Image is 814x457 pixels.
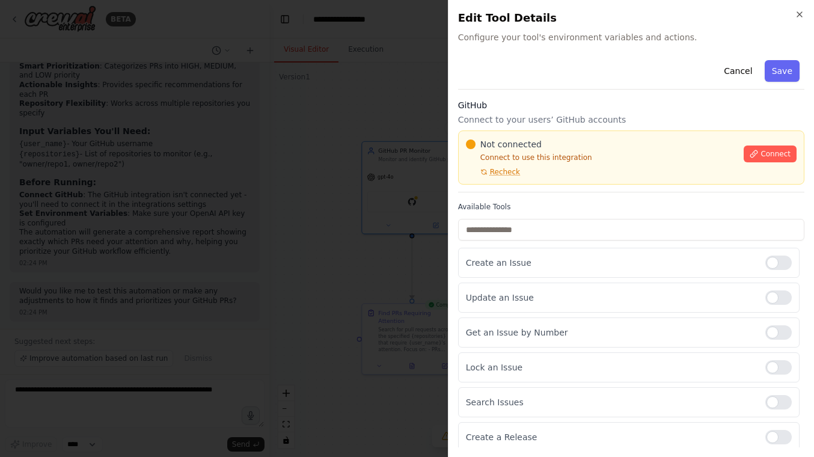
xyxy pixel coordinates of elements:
[466,292,756,304] p: Update an Issue
[744,146,797,162] button: Connect
[458,99,804,111] h3: GitHub
[458,10,804,26] h2: Edit Tool Details
[458,31,804,43] span: Configure your tool's environment variables and actions.
[466,361,756,373] p: Lock an Issue
[717,60,759,82] button: Cancel
[458,114,804,126] p: Connect to your users’ GitHub accounts
[490,167,520,177] span: Recheck
[480,138,542,150] span: Not connected
[760,149,791,159] span: Connect
[466,431,756,443] p: Create a Release
[466,257,756,269] p: Create an Issue
[466,167,520,177] button: Recheck
[765,60,800,82] button: Save
[466,396,756,408] p: Search Issues
[466,153,737,162] p: Connect to use this integration
[458,202,804,212] label: Available Tools
[466,327,756,339] p: Get an Issue by Number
